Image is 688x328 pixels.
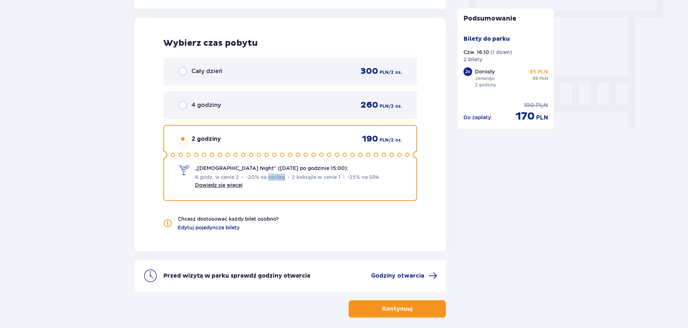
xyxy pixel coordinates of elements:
[463,114,492,121] p: Do zapłaty :
[463,56,482,63] p: 2 bilety
[539,75,548,82] span: PLN
[475,68,495,75] p: Dorosły
[524,102,534,109] span: 190
[371,272,424,280] span: Godziny otwarcia
[361,100,378,111] span: 260
[362,134,378,144] span: 190
[463,67,472,76] div: 2 x
[533,75,538,82] span: 95
[242,174,285,181] span: -20% na nocleg
[163,38,417,49] h2: Wybierz czas pobytu
[195,165,348,172] span: „[DEMOGRAPHIC_DATA] Night" ([DATE] po godzinie 15:00):
[195,174,239,181] span: 6 godz. w cenie 2
[475,75,495,82] p: Jamango
[458,14,554,23] p: Podsumowanie
[389,69,402,76] span: / 2 os.
[349,300,446,318] button: Kontynuuj
[191,135,221,143] span: 2 godziny
[463,35,510,43] p: Bilety do parku
[516,109,535,123] span: 170
[178,224,240,231] a: Edytuj pojedyncze bilety
[178,215,279,223] p: Chcesz dostosować każdy bilet osobno?
[389,103,402,109] span: / 2 os.
[195,182,243,188] a: Dowiedz się więcej
[536,114,548,122] span: PLN
[380,103,389,109] span: PLN
[490,49,512,56] p: ( 1 dzień )
[371,271,437,280] a: Godziny otwarcia
[382,305,412,313] p: Kontynuuj
[361,66,378,77] span: 300
[288,174,340,181] span: 2 koktajle w cenie 1
[475,82,496,88] p: 2 godziny
[163,272,310,280] p: Przed wizytą w parku sprawdź godziny otwarcia
[389,137,402,143] span: / 2 os.
[463,49,489,56] p: Czw. 16.10
[536,102,548,109] span: PLN
[530,68,548,75] p: 85 PLN
[343,174,379,181] span: -25% na SPA
[191,101,221,109] span: 4 godziny
[380,137,389,143] span: PLN
[380,69,389,76] span: PLN
[191,67,222,75] span: Cały dzień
